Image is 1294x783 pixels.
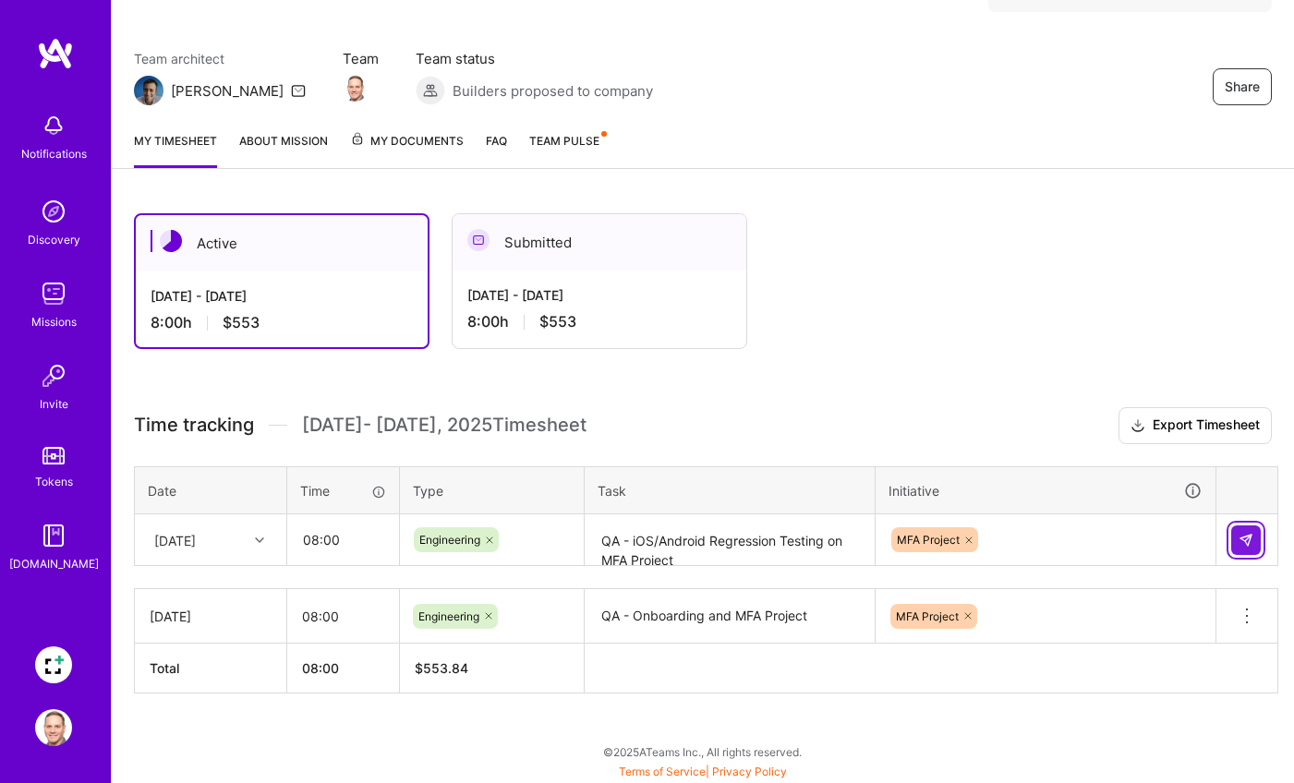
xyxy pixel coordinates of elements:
[889,480,1203,501] div: Initiative
[467,312,732,331] div: 8:00 h
[897,533,960,547] span: MFA Project
[712,765,787,778] a: Privacy Policy
[302,414,587,437] span: [DATE] - [DATE] , 2025 Timesheet
[134,49,306,68] span: Team architect
[288,515,398,564] input: HH:MM
[287,592,399,641] input: HH:MM
[587,516,873,565] textarea: QA - iOS/Android Regression Testing on MFA Project
[223,313,260,332] span: $553
[1239,533,1253,548] img: Submit
[35,709,72,746] img: User Avatar
[419,533,480,547] span: Engineering
[160,230,182,252] img: Active
[31,312,77,331] div: Missions
[35,357,72,394] img: Invite
[35,472,73,491] div: Tokens
[9,554,99,573] div: [DOMAIN_NAME]
[341,74,369,102] img: Team Member Avatar
[35,275,72,312] img: teamwork
[418,609,479,623] span: Engineering
[1119,407,1272,444] button: Export Timesheet
[1225,78,1260,96] span: Share
[587,591,873,642] textarea: QA - Onboarding and MFA Project
[134,131,217,168] a: My timesheet
[1131,416,1145,436] i: icon Download
[28,230,80,249] div: Discovery
[415,660,468,676] span: $ 553.84
[111,729,1294,775] div: © 2025 ATeams Inc., All rights reserved.
[585,466,876,514] th: Task
[239,131,328,168] a: About Mission
[135,466,287,514] th: Date
[350,131,464,168] a: My Documents
[529,131,605,168] a: Team Pulse
[35,107,72,144] img: bell
[486,131,507,168] a: FAQ
[619,765,787,778] span: |
[416,49,653,68] span: Team status
[467,285,732,305] div: [DATE] - [DATE]
[416,76,445,105] img: Builders proposed to company
[896,609,959,623] span: MFA Project
[134,414,254,437] span: Time tracking
[154,530,196,549] div: [DATE]
[150,607,272,626] div: [DATE]
[21,144,87,163] div: Notifications
[343,72,367,103] a: Team Member Avatar
[135,644,287,693] th: Total
[343,49,379,68] span: Team
[151,313,413,332] div: 8:00 h
[30,646,77,683] a: Wellth: QA Engineer for Health & Wellness Company
[1213,68,1272,105] button: Share
[37,37,74,70] img: logo
[467,229,490,251] img: Submitted
[529,134,599,148] span: Team Pulse
[400,466,585,514] th: Type
[619,765,706,778] a: Terms of Service
[35,517,72,554] img: guide book
[539,312,576,331] span: $553
[30,709,77,746] a: User Avatar
[1231,525,1263,555] div: null
[42,447,65,464] img: tokens
[151,286,413,306] div: [DATE] - [DATE]
[350,131,464,151] span: My Documents
[40,394,68,414] div: Invite
[134,76,163,105] img: Team Architect
[291,83,306,98] i: icon Mail
[287,644,400,693] th: 08:00
[255,536,264,545] i: icon Chevron
[35,193,72,230] img: discovery
[171,81,284,101] div: [PERSON_NAME]
[35,646,72,683] img: Wellth: QA Engineer for Health & Wellness Company
[453,81,653,101] span: Builders proposed to company
[136,215,428,271] div: Active
[300,481,386,500] div: Time
[453,214,746,271] div: Submitted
